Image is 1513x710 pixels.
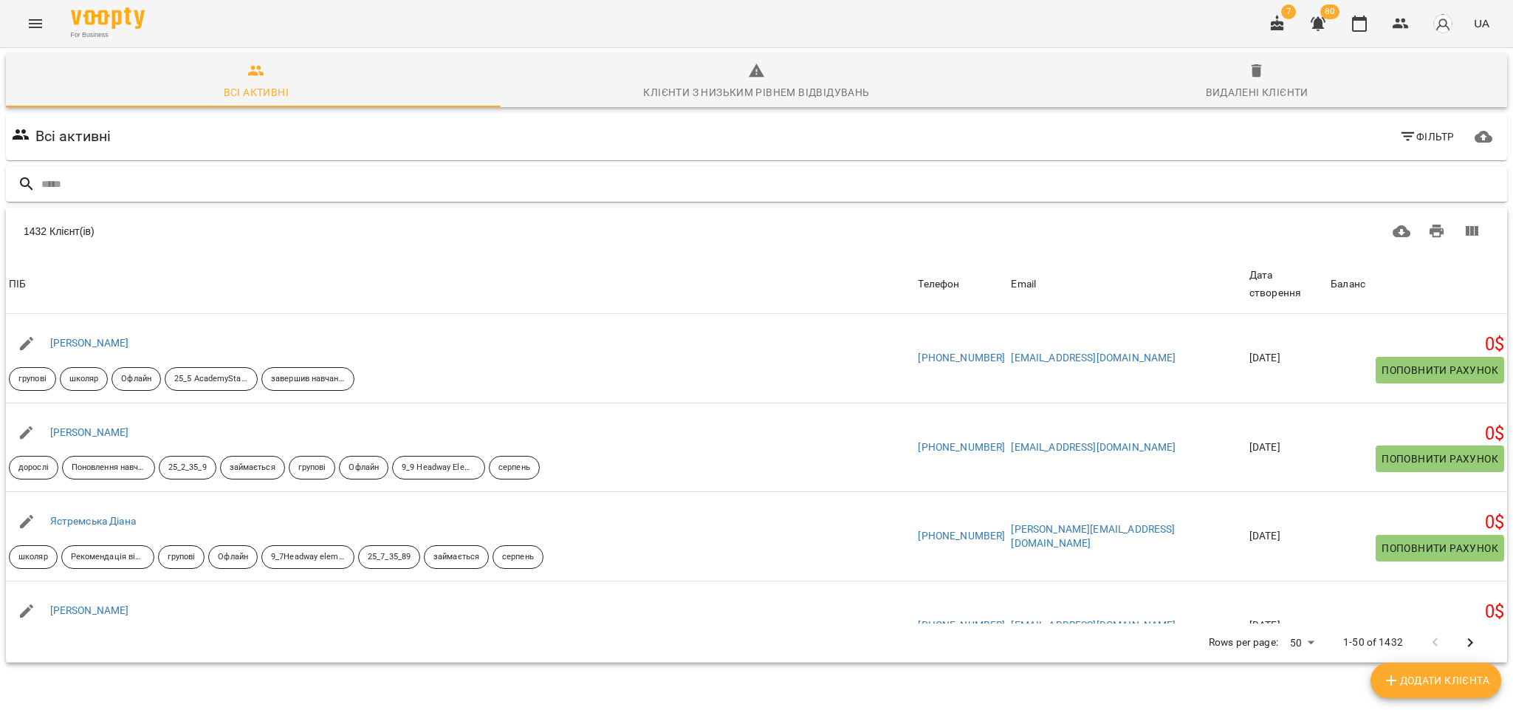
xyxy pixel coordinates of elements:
[50,515,136,527] a: Ястремська Діана
[498,462,530,474] p: серпень
[1284,632,1320,654] div: 50
[1011,619,1176,631] a: [EMAIL_ADDRESS][DOMAIN_NAME]
[1331,276,1365,293] div: Баланс
[1246,314,1328,403] td: [DATE]
[158,545,205,569] div: групові
[918,619,1005,631] a: [PHONE_NUMBER]
[1331,276,1365,293] div: Sort
[402,462,476,474] p: 9_9 Headway Elementary comparativessuperlatives
[50,604,129,616] a: [PERSON_NAME]
[1011,352,1176,363] a: [EMAIL_ADDRESS][DOMAIN_NAME]
[1382,672,1489,689] span: Додати клієнта
[1249,267,1325,301] div: Дата створення
[1331,423,1504,446] h5: 0 $
[230,462,275,474] p: займається
[1382,450,1498,468] span: Поповнити рахунок
[502,551,534,564] p: серпень
[1249,267,1325,301] div: Sort
[643,83,869,101] div: Клієнти з низьким рівнем відвідувань
[261,367,354,391] div: завершив навчання
[1384,214,1419,249] button: Завантажити CSV
[1209,635,1278,650] p: Rows per page:
[218,551,248,564] p: Офлайн
[1011,276,1036,293] div: Email
[18,373,47,386] p: групові
[1246,403,1328,492] td: [DATE]
[62,456,155,479] div: Поновлення навчання
[61,545,154,569] div: Рекомендація від друзів знайомих тощо
[1419,214,1455,249] button: Друк
[918,276,959,293] div: Sort
[6,208,1507,255] div: Table Toolbar
[489,456,540,479] div: серпень
[1011,276,1243,293] span: Email
[368,551,411,564] p: 25_7_35_89
[1376,357,1504,383] button: Поповнити рахунок
[1468,10,1495,37] button: UA
[1393,123,1461,150] button: Фільтр
[1399,128,1455,146] span: Фільтр
[50,426,129,438] a: [PERSON_NAME]
[1343,635,1403,650] p: 1-50 of 1432
[1011,523,1175,550] a: [PERSON_NAME][EMAIL_ADDRESS][DOMAIN_NAME]
[208,545,258,569] div: Офлайн
[1011,276,1036,293] div: Sort
[392,456,485,479] div: 9_9 Headway Elementary comparativessuperlatives
[69,373,99,386] p: школяр
[18,551,48,564] p: школяр
[71,7,145,29] img: Voopty Logo
[433,551,479,564] p: займається
[174,373,248,386] p: 25_5 AcademyStars1 Action cancan't
[111,367,161,391] div: Офлайн
[1452,625,1488,660] button: Next Page
[271,551,345,564] p: 9_7Headway elementary Past S
[168,462,207,474] p: 25_2_35_9
[298,462,326,474] p: групові
[1382,361,1498,379] span: Поповнити рахунок
[72,462,145,474] p: Поновлення навчання
[50,337,129,349] a: [PERSON_NAME]
[424,545,489,569] div: займається
[493,545,543,569] div: серпень
[60,367,109,391] div: школяр
[9,545,58,569] div: школяр
[261,545,354,569] div: 9_7Headway elementary Past S
[918,441,1005,453] a: [PHONE_NUMBER]
[1433,13,1453,34] img: avatar_s.png
[918,276,959,293] div: Телефон
[159,456,216,479] div: 25_2_35_9
[1281,4,1296,19] span: 7
[9,367,56,391] div: групові
[1246,492,1328,581] td: [DATE]
[918,352,1005,363] a: [PHONE_NUMBER]
[1331,276,1504,293] span: Баланс
[1376,535,1504,561] button: Поповнити рахунок
[349,462,379,474] p: Офлайн
[1370,663,1501,698] button: Додати клієнта
[24,224,739,239] div: 1432 Клієнт(ів)
[224,83,289,101] div: Всі активні
[71,30,145,40] span: For Business
[1474,16,1489,31] span: UA
[9,276,26,293] div: Sort
[9,276,26,293] div: ПІБ
[1331,511,1504,534] h5: 0 $
[9,456,58,479] div: дорослі
[1320,4,1339,19] span: 80
[168,551,196,564] p: групові
[1206,83,1308,101] div: Видалені клієнти
[71,551,145,564] p: Рекомендація від друзів знайомих тощо
[1454,214,1489,249] button: Вигляд колонок
[1331,601,1504,624] h5: 0 $
[918,276,1005,293] span: Телефон
[1331,333,1504,356] h5: 0 $
[220,456,285,479] div: займається
[1246,581,1328,671] td: [DATE]
[358,545,420,569] div: 25_7_35_89
[18,462,49,474] p: дорослі
[18,6,53,41] button: Menu
[35,125,111,148] h6: Всі активні
[165,367,258,391] div: 25_5 AcademyStars1 Action cancan't
[1382,539,1498,557] span: Поповнити рахунок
